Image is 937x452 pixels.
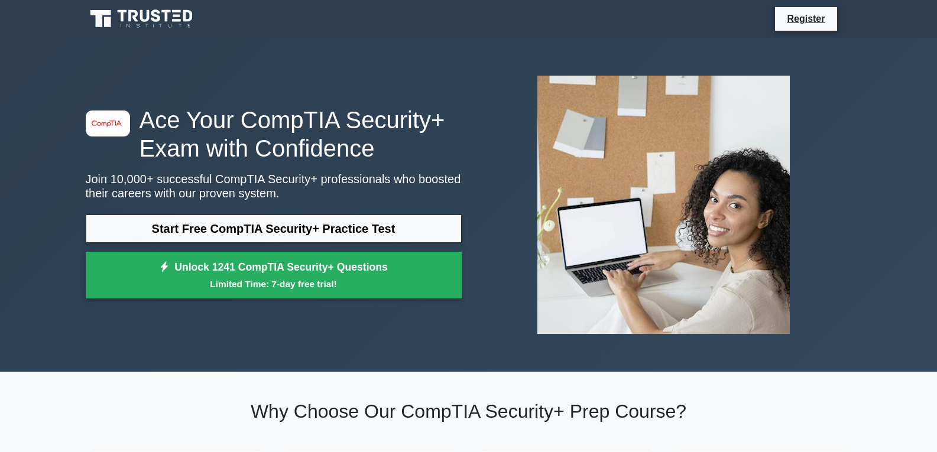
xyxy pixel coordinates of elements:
[86,172,462,200] p: Join 10,000+ successful CompTIA Security+ professionals who boosted their careers with our proven...
[780,11,832,26] a: Register
[86,106,462,162] h1: Ace Your CompTIA Security+ Exam with Confidence
[86,252,462,299] a: Unlock 1241 CompTIA Security+ QuestionsLimited Time: 7-day free trial!
[86,214,462,243] a: Start Free CompTIA Security+ Practice Test
[100,277,447,291] small: Limited Time: 7-day free trial!
[86,400,852,422] h2: Why Choose Our CompTIA Security+ Prep Course?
